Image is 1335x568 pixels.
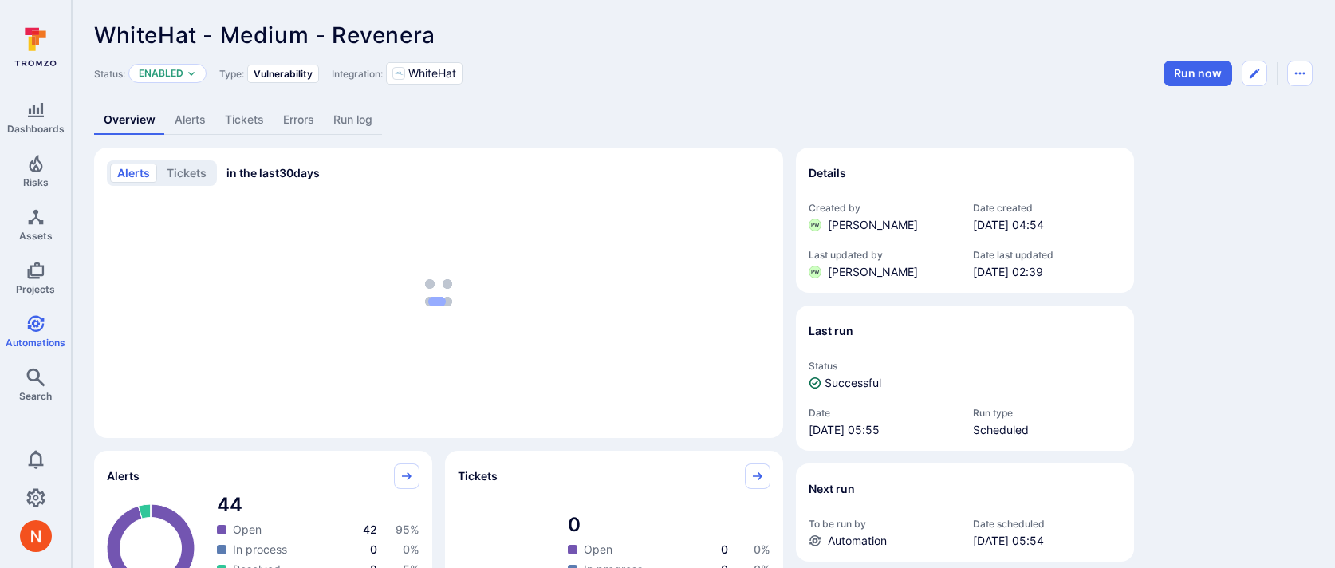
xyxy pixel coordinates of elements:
span: Date created [973,202,1121,214]
span: [PERSON_NAME] [828,264,918,280]
span: 42 [363,523,377,536]
span: In process [233,542,287,558]
button: Run automation [1164,61,1232,86]
a: Run log [324,105,382,135]
span: [PERSON_NAME] [828,217,918,233]
button: Automation menu [1287,61,1313,86]
span: [DATE] 02:39 [973,264,1121,280]
button: Edit automation [1242,61,1267,86]
span: WhiteHat - Medium - Revenera [94,22,435,49]
span: 0 % [403,542,419,556]
span: 0 [370,542,377,556]
span: Alerts [107,468,140,484]
span: Automations [6,337,65,349]
section: Next run widget [796,463,1134,562]
span: Open [584,542,612,558]
span: Last updated by [809,249,957,261]
span: Automation [828,533,887,549]
span: Date scheduled [973,518,1121,530]
div: Automation tabs [94,105,1313,135]
div: Alerts/Tickets trend [94,148,783,438]
span: 0 [721,542,728,556]
span: Created by [809,202,957,214]
span: Successful [825,375,881,391]
span: 95 % [396,523,419,536]
h2: Last run [809,323,853,339]
button: Expand dropdown [187,69,196,78]
img: ACg8ocIprwjrgDQnDsNSk9Ghn5p5-B8DpAKWoJ5Gi9syOE4K59tr4Q=s96-c [20,520,52,552]
span: Risks [23,176,49,188]
span: total [568,512,770,538]
span: Status: [94,68,125,80]
button: tickets [159,164,214,183]
span: 0 % [754,542,770,556]
span: Status [809,360,1121,372]
span: Integration: [332,68,383,80]
span: total [217,492,419,518]
span: WhiteHat [408,65,456,81]
span: Projects [16,283,55,295]
h2: Details [809,165,846,181]
span: [DATE] 05:54 [973,533,1121,549]
span: Assets [19,230,53,242]
span: [DATE] 05:55 [809,422,957,438]
span: Type: [219,68,244,80]
button: alerts [110,164,157,183]
span: Search [19,390,52,402]
a: Overview [94,105,165,135]
div: Neeren Patki [20,520,52,552]
a: Tickets [215,105,274,135]
span: in the last 30 days [226,165,320,181]
section: Details widget [796,148,1134,293]
span: Date [809,407,957,419]
span: Date last updated [973,249,1121,261]
span: [DATE] 04:54 [973,217,1121,233]
h2: Next run [809,481,855,497]
span: Dashboards [7,123,65,135]
a: Alerts [165,105,215,135]
div: Peter Wake [809,266,821,278]
div: Vulnerability [247,65,319,83]
a: Errors [274,105,324,135]
span: Open [233,522,262,538]
div: Peter Wake [809,219,821,231]
span: Tickets [458,468,498,484]
button: Enabled [139,67,183,80]
section: Last run widget [796,306,1134,451]
span: Scheduled [973,422,1121,438]
span: To be run by [809,518,957,530]
span: Run type [973,407,1121,419]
